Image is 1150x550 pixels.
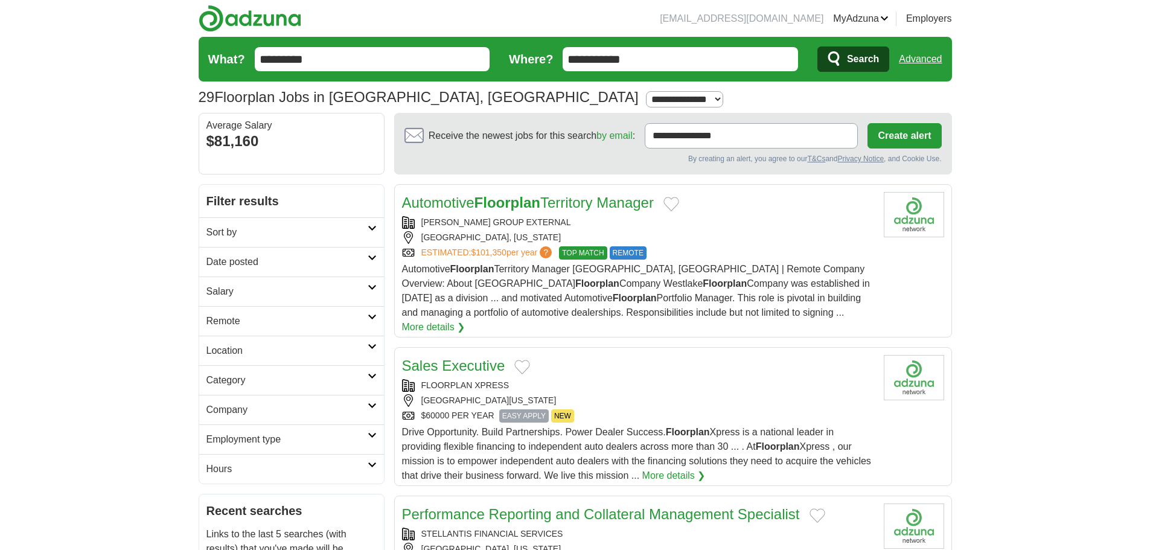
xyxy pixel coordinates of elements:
[837,155,884,163] a: Privacy Notice
[663,197,679,211] button: Add to favorite jobs
[551,409,574,423] span: NEW
[509,50,553,68] label: Where?
[199,365,384,395] a: Category
[471,248,506,257] span: $101,350
[402,379,874,392] div: FLOORPLAN XPRESS
[402,528,874,540] div: STELLANTIS FINANCIAL SERVICES
[884,192,944,237] img: Company logo
[199,277,384,306] a: Salary
[514,360,530,374] button: Add to favorite jobs
[703,278,747,289] strong: Floorplan
[610,246,647,260] span: REMOTE
[402,264,870,318] span: Automotive Territory Manager [GEOGRAPHIC_DATA], [GEOGRAPHIC_DATA] | Remote Company Overview: Abou...
[206,403,368,417] h2: Company
[559,246,607,260] span: TOP MATCH
[199,454,384,484] a: Hours
[206,462,368,476] h2: Hours
[199,336,384,365] a: Location
[199,5,301,32] img: Adzuna logo
[402,216,874,229] div: [PERSON_NAME] GROUP EXTERNAL
[884,355,944,400] img: Company logo
[206,432,368,447] h2: Employment type
[402,409,874,423] div: $60000 PER YEAR
[199,247,384,277] a: Date posted
[906,11,952,26] a: Employers
[899,47,942,71] a: Advanced
[206,373,368,388] h2: Category
[575,278,619,289] strong: Floorplan
[199,424,384,454] a: Employment type
[206,255,368,269] h2: Date posted
[429,129,635,143] span: Receive the newest jobs for this search :
[206,225,368,240] h2: Sort by
[817,46,889,72] button: Search
[404,153,942,164] div: By creating an alert, you agree to our and , and Cookie Use.
[199,306,384,336] a: Remote
[867,123,941,149] button: Create alert
[499,409,549,423] span: EASY APPLY
[199,86,215,108] span: 29
[847,47,879,71] span: Search
[199,217,384,247] a: Sort by
[474,194,540,211] strong: Floorplan
[206,502,377,520] h2: Recent searches
[540,246,552,258] span: ?
[199,185,384,217] h2: Filter results
[402,194,654,211] a: AutomotiveFloorplanTerritory Manager
[884,504,944,549] img: Company logo
[402,394,874,407] div: [GEOGRAPHIC_DATA][US_STATE]
[199,395,384,424] a: Company
[208,50,245,68] label: What?
[206,314,368,328] h2: Remote
[206,284,368,299] h2: Salary
[402,320,465,334] a: More details ❯
[402,357,505,374] a: Sales Executive
[596,130,633,141] a: by email
[642,468,706,483] a: More details ❯
[402,506,800,522] a: Performance Reporting and Collateral Management Specialist
[450,264,494,274] strong: Floorplan
[666,427,710,437] strong: Floorplan
[756,441,800,452] strong: Floorplan
[402,427,871,481] span: Drive Opportunity. Build Partnerships. Power Dealer Success. Xpress is a national leader in provi...
[402,231,874,244] div: [GEOGRAPHIC_DATA], [US_STATE]
[807,155,825,163] a: T&Cs
[660,11,823,26] li: [EMAIL_ADDRESS][DOMAIN_NAME]
[613,293,657,303] strong: Floorplan
[206,344,368,358] h2: Location
[833,11,889,26] a: MyAdzuna
[810,508,825,523] button: Add to favorite jobs
[206,121,377,130] div: Average Salary
[206,130,377,152] div: $81,160
[199,89,639,105] h1: Floorplan Jobs in [GEOGRAPHIC_DATA], [GEOGRAPHIC_DATA]
[421,246,555,260] a: ESTIMATED:$101,350per year?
